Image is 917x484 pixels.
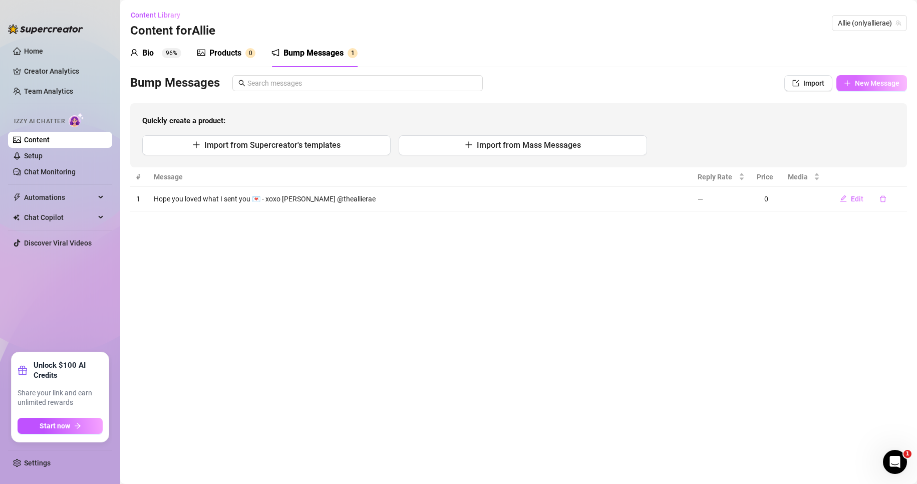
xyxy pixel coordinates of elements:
th: Reply Rate [692,167,751,187]
button: Import [784,75,832,91]
th: Price [751,167,782,187]
strong: Unlock $100 AI Credits [34,360,103,380]
span: plus [192,141,200,149]
input: Search messages [247,78,477,89]
span: Import from Supercreator's templates [204,140,341,150]
span: Reply Rate [698,171,737,182]
span: user [130,49,138,57]
span: import [792,80,799,87]
a: Team Analytics [24,87,73,95]
button: delete [871,191,894,207]
span: plus [844,80,851,87]
span: team [895,20,901,26]
span: Allie (onlyallierae) [838,16,901,31]
a: Setup [24,152,43,160]
a: Chat Monitoring [24,168,76,176]
button: Edit [832,191,871,207]
span: notification [271,49,279,57]
span: Import [803,79,824,87]
strong: Quickly create a product: [142,116,225,125]
button: New Message [836,75,907,91]
button: Import from Supercreator's templates [142,135,391,155]
span: Start now [40,422,70,430]
span: edit [840,195,847,202]
img: logo-BBDzfeDw.svg [8,24,83,34]
td: Hope you loved what I sent you 💌 - xoxo [PERSON_NAME] @theallierae [148,187,692,211]
span: Share your link and earn unlimited rewards [18,388,103,408]
div: Bump Messages [283,47,344,59]
h3: Bump Messages [130,75,220,91]
span: Automations [24,189,95,205]
span: Chat Copilot [24,209,95,225]
span: Izzy AI Chatter [14,117,65,126]
span: Import from Mass Messages [477,140,581,150]
th: # [130,167,148,187]
sup: 96% [162,48,181,58]
span: search [238,80,245,87]
h3: Content for Allie [130,23,215,39]
a: Home [24,47,43,55]
button: Content Library [130,7,188,23]
span: New Message [855,79,899,87]
span: delete [879,195,886,202]
iframe: Intercom live chat [883,450,907,474]
a: Content [24,136,50,144]
span: 1 [351,50,355,57]
span: picture [197,49,205,57]
span: Edit [851,195,863,203]
img: Chat Copilot [13,214,20,221]
img: AI Chatter [69,113,84,127]
div: Products [209,47,241,59]
th: Media [782,167,825,187]
a: Settings [24,459,51,467]
th: Message [148,167,692,187]
sup: 0 [245,48,255,58]
button: Import from Mass Messages [399,135,647,155]
button: Start nowarrow-right [18,418,103,434]
span: gift [18,365,28,375]
a: Discover Viral Videos [24,239,92,247]
span: 1 [903,450,911,458]
td: — [692,187,751,211]
span: arrow-right [74,422,81,429]
div: 0 [757,193,776,204]
span: Content Library [131,11,180,19]
span: Media [788,171,811,182]
sup: 1 [348,48,358,58]
div: Bio [142,47,154,59]
a: Creator Analytics [24,63,104,79]
td: 1 [130,187,148,211]
span: thunderbolt [13,193,21,201]
span: plus [465,141,473,149]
